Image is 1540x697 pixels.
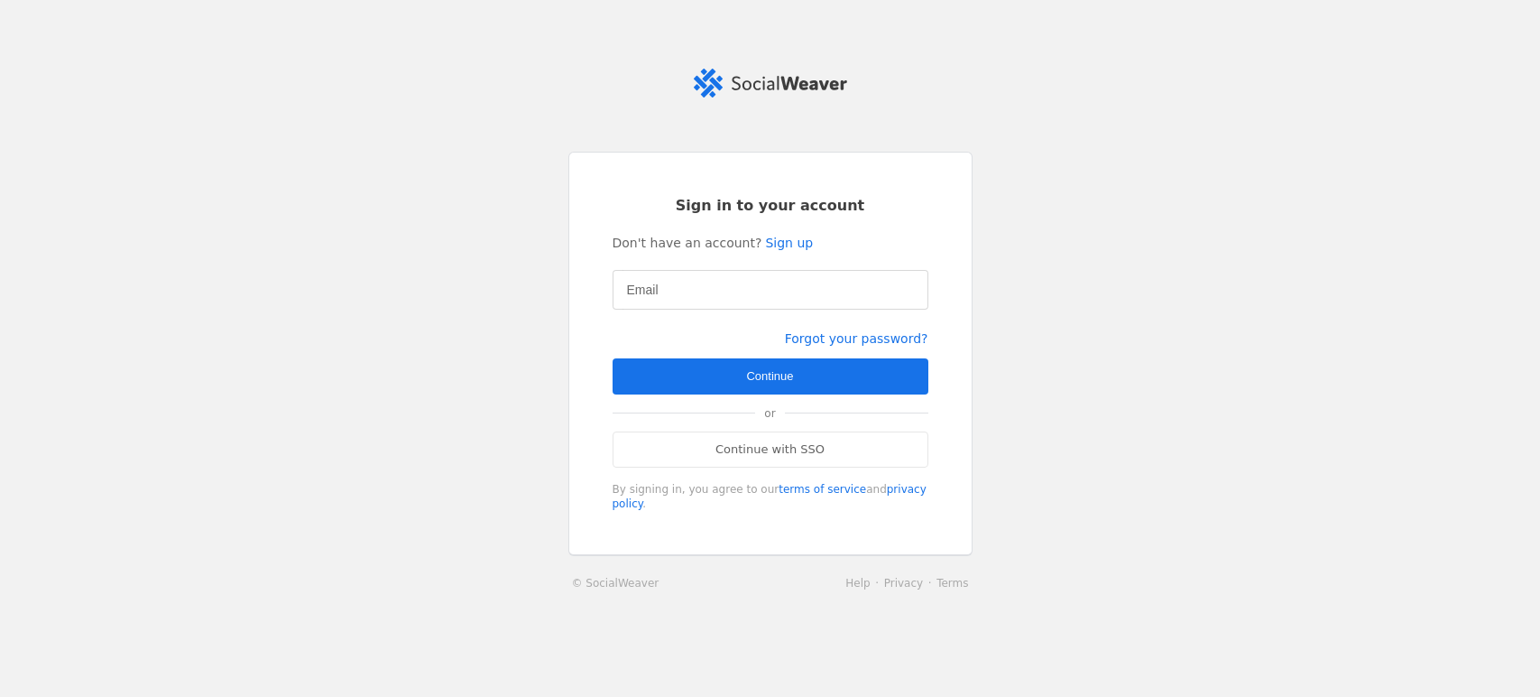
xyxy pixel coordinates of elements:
a: Help [845,577,870,590]
span: Continue [746,367,793,386]
span: Don't have an account? [613,234,762,252]
div: By signing in, you agree to our and . [613,482,928,511]
li: · [871,574,884,592]
a: Sign up [765,234,813,252]
li: · [923,574,936,592]
a: Privacy [884,577,923,590]
a: Forgot your password? [785,331,928,346]
a: privacy policy [613,483,927,510]
a: Continue with SSO [613,432,928,468]
a: terms of service [779,483,866,496]
mat-label: Email [627,279,659,301]
button: Continue [613,358,928,395]
a: © SocialWeaver [572,574,659,592]
span: Sign in to your account [676,196,865,216]
input: Email [627,279,914,301]
a: Terms [936,577,968,590]
span: or [755,395,784,432]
